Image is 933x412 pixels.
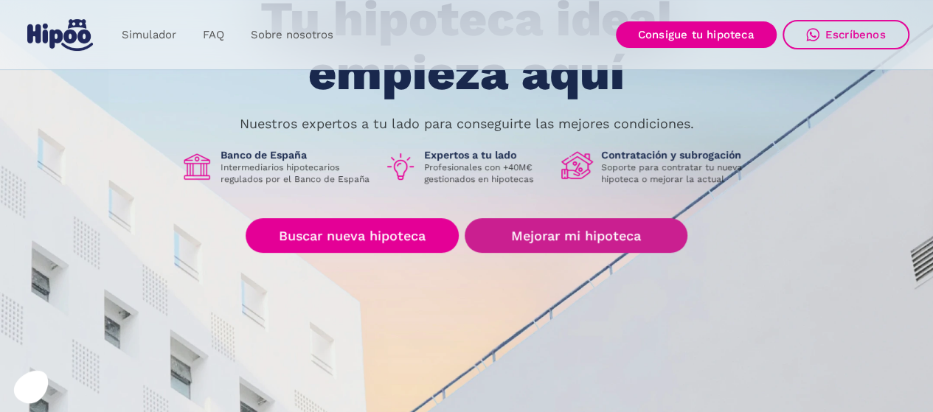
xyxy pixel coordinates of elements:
a: home [24,13,97,57]
a: Mejorar mi hipoteca [465,218,687,253]
p: Profesionales con +40M€ gestionados en hipotecas [424,161,549,185]
p: Intermediarios hipotecarios regulados por el Banco de España [221,161,372,185]
h1: Banco de España [221,148,372,161]
a: Escríbenos [783,20,909,49]
p: Nuestros expertos a tu lado para conseguirte las mejores condiciones. [240,118,694,130]
a: Buscar nueva hipoteca [246,218,459,253]
a: Sobre nosotros [237,21,347,49]
a: Simulador [108,21,190,49]
div: Escríbenos [825,28,886,41]
h1: Expertos a tu lado [424,148,549,161]
p: Soporte para contratar tu nueva hipoteca o mejorar la actual [601,161,753,185]
a: FAQ [190,21,237,49]
a: Consigue tu hipoteca [616,21,777,48]
h1: Contratación y subrogación [601,148,753,161]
